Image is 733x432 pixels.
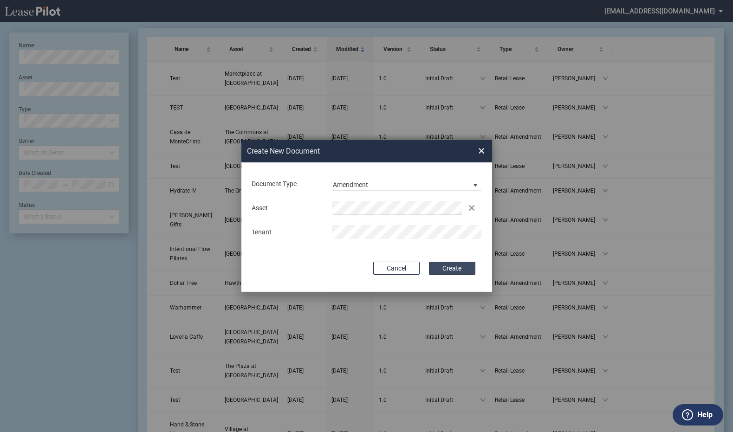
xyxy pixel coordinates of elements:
[697,409,713,421] label: Help
[478,143,485,158] span: ×
[246,228,326,237] div: Tenant
[333,181,368,188] div: Amendment
[247,146,445,156] h2: Create New Document
[241,140,492,292] md-dialog: Create New ...
[246,180,326,189] div: Document Type
[373,262,420,275] button: Cancel
[429,262,475,275] button: Create
[332,177,482,191] md-select: Document Type: Amendment
[246,204,326,213] div: Asset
